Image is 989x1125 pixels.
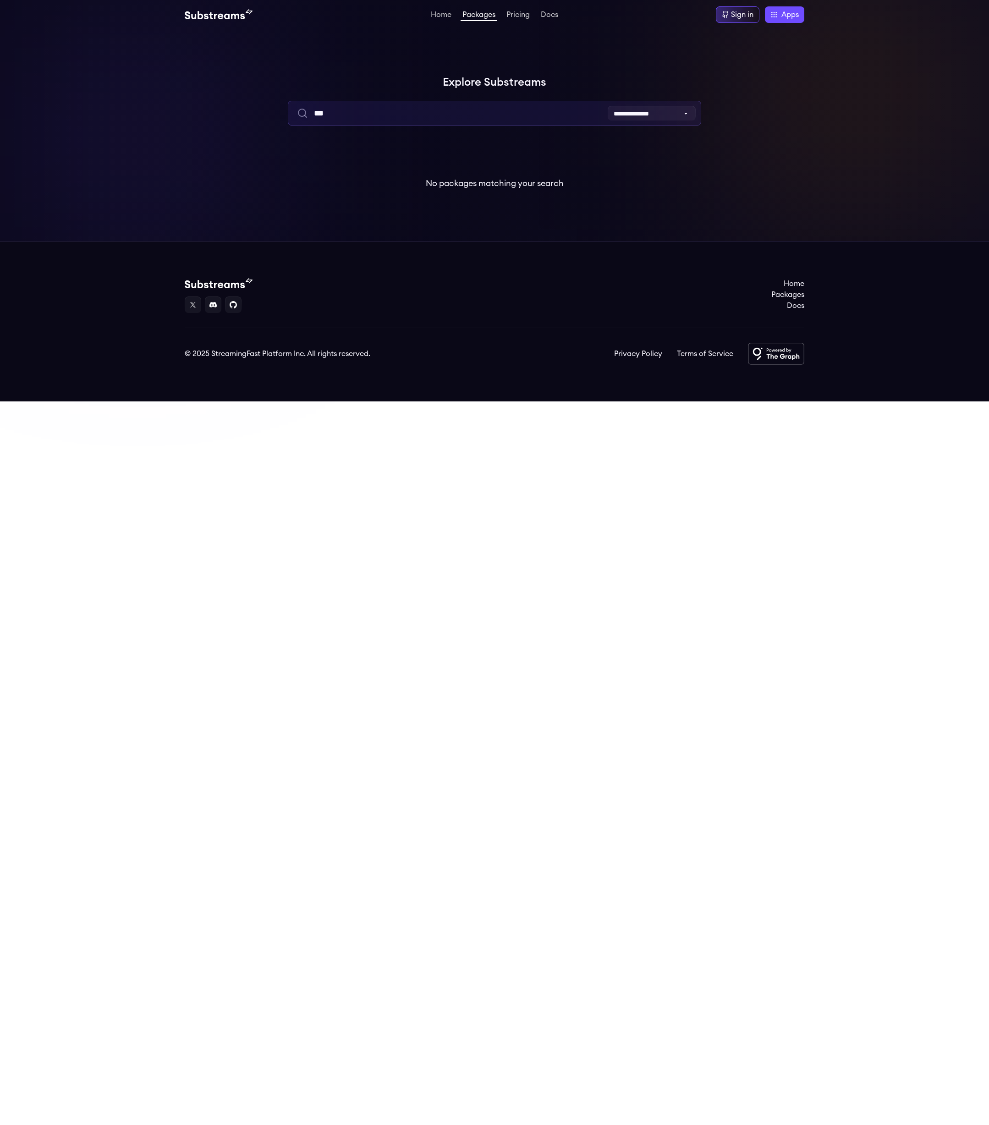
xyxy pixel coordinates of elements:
a: Pricing [505,11,532,20]
img: Powered by The Graph [748,343,804,365]
a: Packages [771,289,804,300]
div: © 2025 StreamingFast Platform Inc. All rights reserved. [185,348,370,359]
a: Sign in [716,6,759,23]
p: No packages matching your search [426,177,564,190]
span: Apps [781,9,799,20]
div: Sign in [731,9,753,20]
img: Substream's logo [185,9,253,20]
a: Docs [539,11,560,20]
a: Packages [461,11,497,21]
a: Home [771,278,804,289]
a: Docs [771,300,804,311]
a: Home [429,11,453,20]
h1: Explore Substreams [185,73,804,92]
img: Substream's logo [185,278,253,289]
a: Privacy Policy [614,348,662,359]
a: Terms of Service [677,348,733,359]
